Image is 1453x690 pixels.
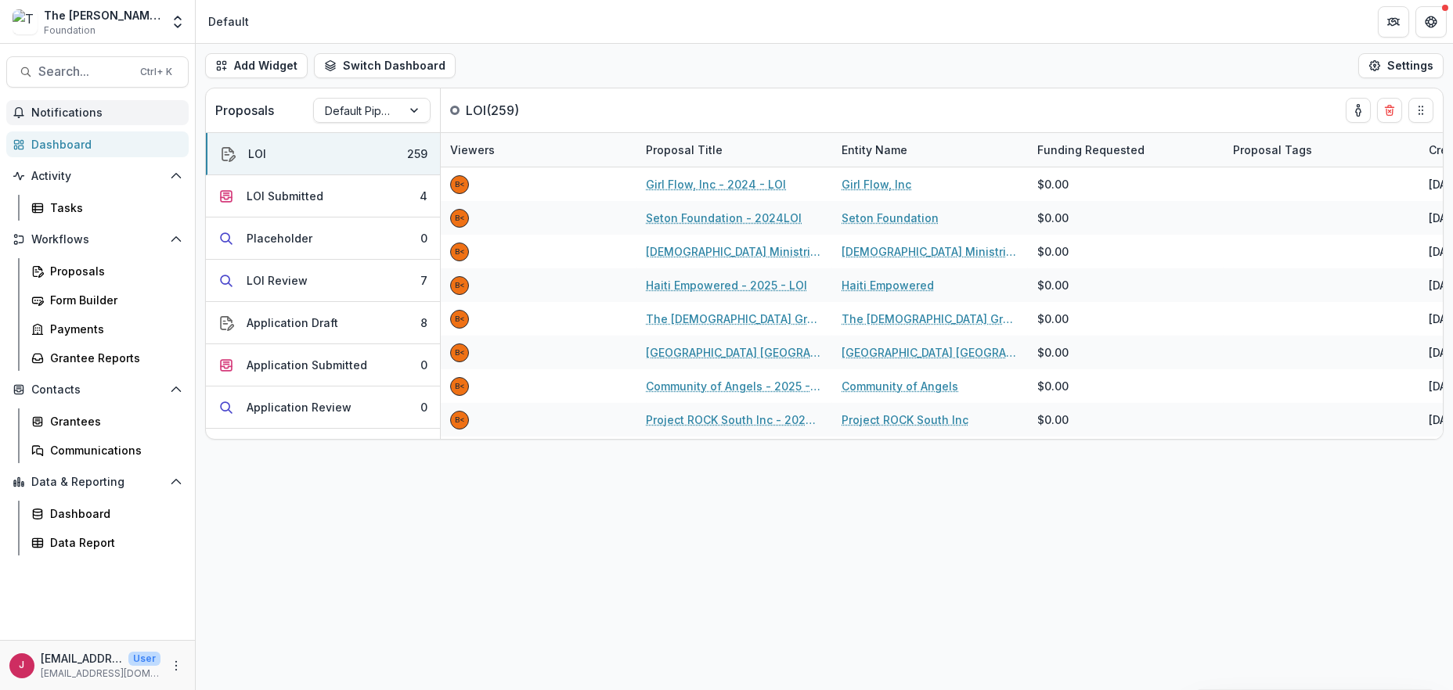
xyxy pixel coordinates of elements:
span: Workflows [31,233,164,246]
div: Proposal Tags [1224,133,1419,167]
div: Blair White <bwhite@bolickfoundation.org> [455,315,465,323]
button: Application Draft8 [206,302,440,344]
button: LOI Review7 [206,260,440,302]
div: Dashboard [50,505,176,522]
a: Data Report [25,530,189,555]
div: Blair White <bwhite@bolickfoundation.org> [455,416,465,424]
a: Form Builder [25,287,189,313]
a: Communications [25,437,189,463]
div: Blair White <bwhite@bolickfoundation.org> [455,282,465,289]
div: Proposal Title [636,142,732,158]
button: Notifications [6,100,189,125]
div: 0 [420,399,427,415]
button: Settings [1358,53,1444,78]
button: Drag [1408,98,1433,123]
span: Notifications [31,106,182,120]
button: Search... [6,56,189,88]
button: Switch Dashboard [314,53,456,78]
p: LOI ( 259 ) [466,101,583,120]
div: Blair White <bwhite@bolickfoundation.org> [455,349,465,357]
a: Dashboard [6,131,189,157]
a: Grantee Reports [25,345,189,371]
a: Project ROCK South Inc [842,411,968,428]
a: [GEOGRAPHIC_DATA] [GEOGRAPHIC_DATA] [842,344,1019,361]
button: Open entity switcher [167,6,189,38]
a: Community of Angels [842,378,958,394]
span: $0.00 [1037,243,1069,260]
button: Open Activity [6,164,189,189]
div: Viewers [441,133,636,167]
span: $0.00 [1037,378,1069,394]
div: Entity Name [832,133,1028,167]
a: Girl Flow, Inc - 2024 - LOI [646,176,786,192]
span: Foundation [44,23,96,38]
button: Open Data & Reporting [6,469,189,494]
a: Haiti Empowered [842,277,934,293]
a: Proposals [25,258,189,284]
div: jcline@bolickfoundation.org [20,660,25,670]
button: Get Help [1415,6,1447,38]
span: $0.00 [1037,411,1069,428]
a: Community of Angels - 2025 - LOI [646,378,823,394]
button: Add Widget [205,53,308,78]
div: 8 [420,314,427,331]
div: Tasks [50,199,176,216]
div: Funding Requested [1028,133,1224,167]
a: Girl Flow, Inc [842,176,911,192]
div: Data Report [50,534,176,551]
a: Payments [25,316,189,342]
div: Application Review [247,399,352,415]
p: [EMAIL_ADDRESS][DOMAIN_NAME] [41,667,160,681]
div: Application Submitted [247,357,367,373]
button: toggle-assigned-to-me [1346,98,1371,123]
div: Form Builder [50,292,176,308]
p: [EMAIL_ADDRESS][DOMAIN_NAME] [41,650,122,667]
div: Proposals [50,263,176,279]
div: Application Draft [247,314,338,331]
div: The [PERSON_NAME] Foundation [44,7,160,23]
a: Grantees [25,408,189,434]
a: Dashboard [25,501,189,526]
div: Payments [50,321,176,337]
button: Open Contacts [6,377,189,402]
span: Contacts [31,383,164,397]
span: $0.00 [1037,176,1069,192]
a: [GEOGRAPHIC_DATA] [GEOGRAPHIC_DATA] - 2025 - LOI [646,344,823,361]
button: Partners [1378,6,1409,38]
span: Data & Reporting [31,476,164,489]
button: Application Submitted0 [206,344,440,386]
div: Proposal Title [636,133,832,167]
img: The Bolick Foundation [13,9,38,34]
button: Open Workflows [6,227,189,252]
a: [DEMOGRAPHIC_DATA] Ministries - 2025 - LOI [646,243,823,260]
a: Seton Foundation - 2024LOI [646,210,802,226]
a: Tasks [25,195,189,221]
div: Default [208,13,249,30]
div: 0 [420,357,427,373]
span: $0.00 [1037,311,1069,327]
a: Seton Foundation [842,210,939,226]
span: $0.00 [1037,210,1069,226]
a: Project ROCK South Inc - 2024 - LOI [646,411,823,428]
div: Dashboard [31,136,176,153]
a: [DEMOGRAPHIC_DATA] Ministries [842,243,1019,260]
button: Application Review0 [206,386,440,429]
span: Search... [38,64,131,79]
a: The [DEMOGRAPHIC_DATA] Grace, Inc. - 2024 - LOI [646,311,823,327]
button: Delete card [1377,98,1402,123]
div: Proposal Tags [1224,142,1321,158]
button: More [167,656,186,675]
div: Communications [50,442,176,458]
div: Grantees [50,413,176,429]
p: User [128,652,160,666]
div: Entity Name [832,142,917,158]
span: Activity [31,170,164,183]
div: Grantee Reports [50,350,176,366]
div: Funding Requested [1028,142,1154,158]
span: $0.00 [1037,344,1069,361]
div: Blair White <bwhite@bolickfoundation.org> [455,383,465,390]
